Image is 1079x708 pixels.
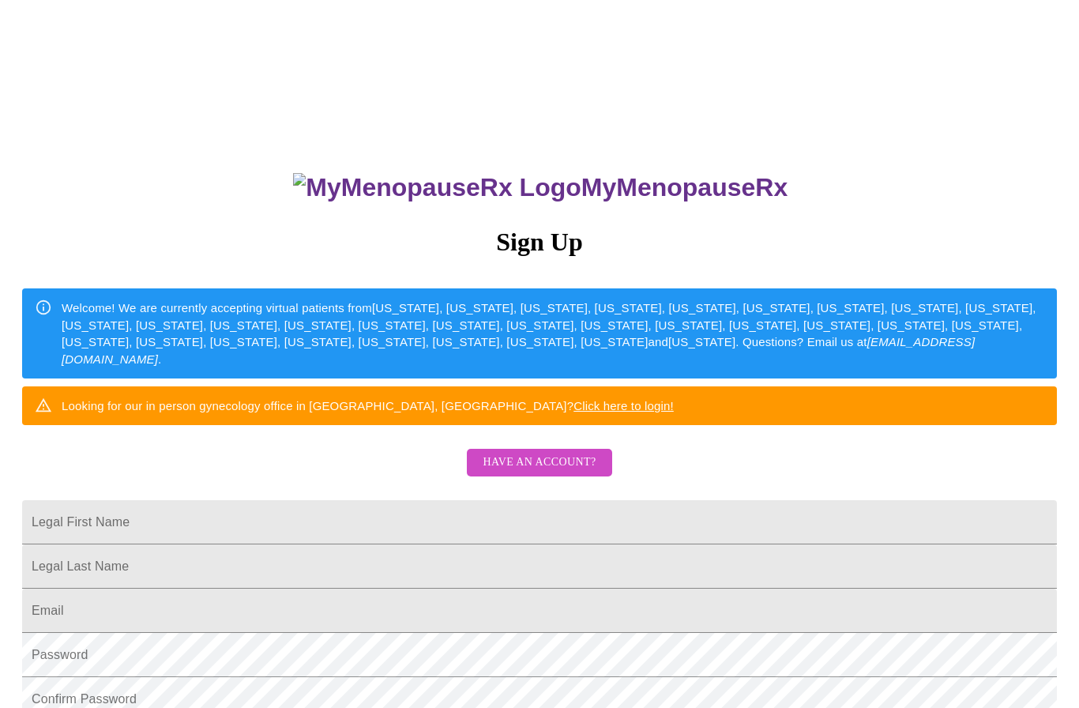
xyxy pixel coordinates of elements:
[293,173,581,202] img: MyMenopauseRx Logo
[573,399,674,412] a: Click here to login!
[22,228,1057,257] h3: Sign Up
[62,293,1044,374] div: Welcome! We are currently accepting virtual patients from [US_STATE], [US_STATE], [US_STATE], [US...
[467,449,611,476] button: Have an account?
[463,466,615,480] a: Have an account?
[62,391,674,420] div: Looking for our in person gynecology office in [GEOGRAPHIC_DATA], [GEOGRAPHIC_DATA]?
[24,173,1058,202] h3: MyMenopauseRx
[62,335,975,365] em: [EMAIL_ADDRESS][DOMAIN_NAME]
[483,453,596,473] span: Have an account?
